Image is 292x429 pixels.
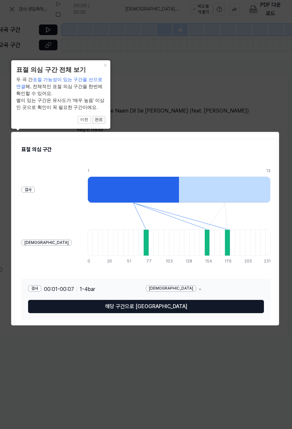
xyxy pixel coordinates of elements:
div: 103 [166,259,171,264]
div: 26 [107,259,112,264]
div: - [146,285,264,293]
div: 51 [127,259,132,264]
div: 0 [88,259,92,264]
button: 이전 [78,116,91,124]
div: [DEMOGRAPHIC_DATA] [21,240,72,246]
span: 1 - 4 bar [80,285,95,293]
div: [DEMOGRAPHIC_DATA] [146,285,196,292]
button: Close [100,60,110,70]
div: 1 [88,168,179,174]
span: 00:01 - 00:07 [44,285,74,293]
div: 두 곡 간 해, 전체적인 표절 의심 구간을 한번에 확인할 수 있어요. 별이 있는 구간은 유사도가 ‘매우 높음’ 이상인 곳으로 확인이 꼭 필요한 구간이에요. [16,76,105,111]
div: 13 [266,168,271,174]
button: 해당 구간으로 [GEOGRAPHIC_DATA] [28,300,264,313]
div: 검사 [28,285,41,292]
span: 표절 가능성이 있는 구간을 선으로 연결 [16,77,102,89]
div: 77 [146,259,151,264]
div: 231 [264,259,271,264]
button: 완료 [92,116,105,124]
h2: 표절 의심 구간 [21,146,271,154]
div: 검사 [21,187,35,193]
div: 179 [225,259,230,264]
div: 154 [205,259,210,264]
div: 205 [244,259,249,264]
header: 표절 의심 구간 전체 보기 [16,65,105,75]
div: 128 [186,259,191,264]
